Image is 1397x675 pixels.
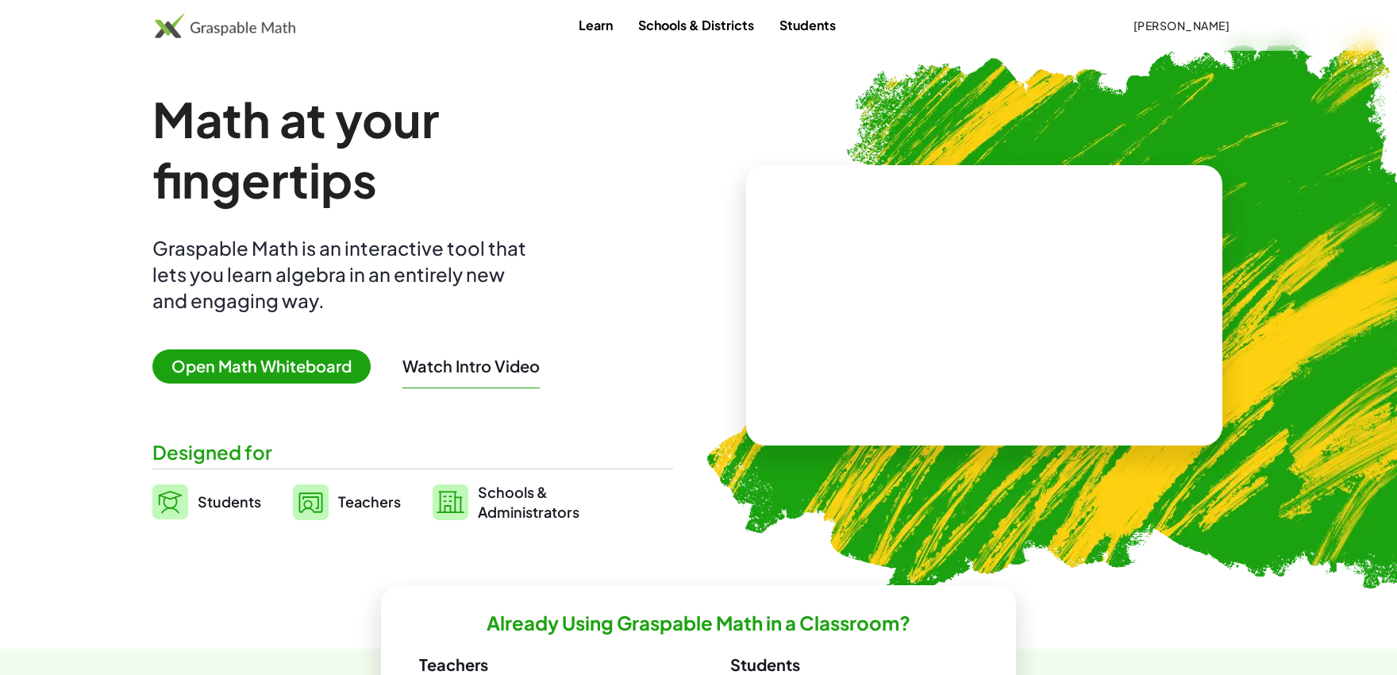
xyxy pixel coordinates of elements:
img: svg%3e [433,484,468,520]
button: [PERSON_NAME] [1120,11,1242,40]
h3: Students [730,654,978,675]
span: Teachers [338,492,401,511]
a: Schools &Administrators [433,482,579,522]
h2: Already Using Graspable Math in a Classroom? [487,611,910,635]
span: Students [198,492,261,511]
a: Students [152,482,261,522]
img: svg%3e [293,484,329,520]
a: Students [767,10,849,40]
button: Watch Intro Video [402,356,540,376]
a: Schools & Districts [625,10,767,40]
a: Teachers [293,482,401,522]
h3: Teachers [419,654,667,675]
span: Open Math Whiteboard [152,349,371,384]
div: Designed for [152,439,673,465]
a: Learn [566,10,625,40]
span: Schools & Administrators [478,482,579,522]
div: Graspable Math is an interactive tool that lets you learn algebra in an entirely new and engaging... [152,235,533,314]
span: [PERSON_NAME] [1133,18,1230,33]
img: svg%3e [152,484,188,519]
a: Open Math Whiteboard [152,359,383,376]
video: What is this? This is dynamic math notation. Dynamic math notation plays a central role in how Gr... [865,246,1103,365]
h1: Math at your fingertips [152,89,657,210]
